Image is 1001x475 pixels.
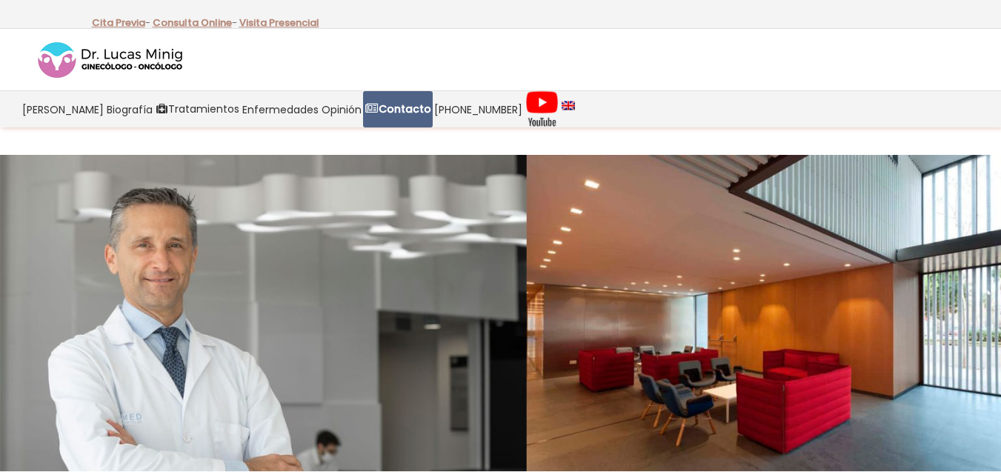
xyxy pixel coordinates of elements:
[239,16,319,30] a: Visita Presencial
[154,91,241,127] a: Tratamientos
[107,101,153,118] span: Biografía
[168,101,239,118] span: Tratamientos
[105,91,154,127] a: Biografía
[562,101,575,110] img: language english
[525,90,559,127] img: Videos Youtube Ginecología
[153,13,237,33] p: -
[433,91,524,127] a: [PHONE_NUMBER]
[22,101,104,118] span: [PERSON_NAME]
[241,91,320,127] a: Enfermedades
[242,101,319,118] span: Enfermedades
[322,101,362,118] span: Opinión
[524,91,560,127] a: Videos Youtube Ginecología
[21,91,105,127] a: [PERSON_NAME]
[153,16,232,30] a: Consulta Online
[379,102,431,116] strong: Contacto
[363,91,433,127] a: Contacto
[434,101,522,118] span: [PHONE_NUMBER]
[92,13,150,33] p: -
[560,91,576,127] a: language english
[92,16,145,30] a: Cita Previa
[320,91,363,127] a: Opinión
